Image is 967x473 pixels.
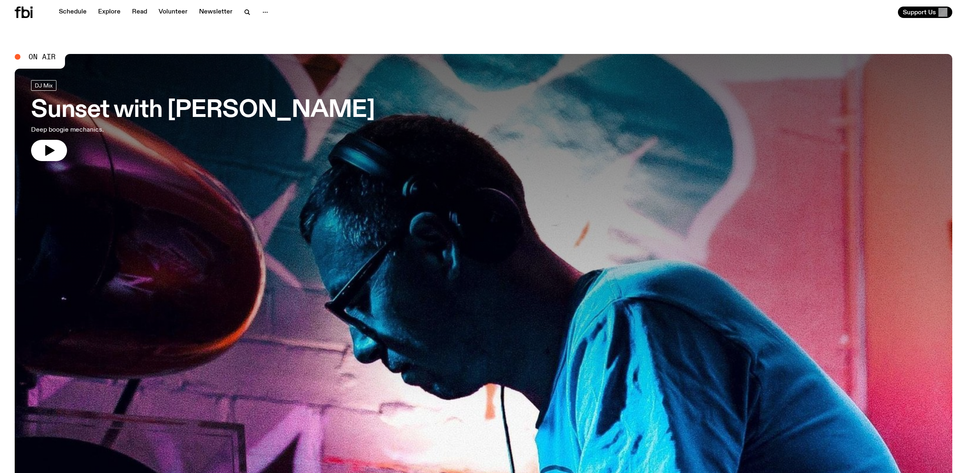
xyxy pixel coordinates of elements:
[31,80,56,91] a: DJ Mix
[31,80,375,161] a: Sunset with [PERSON_NAME]Deep boogie mechanics.
[35,82,53,88] span: DJ Mix
[29,53,56,61] span: On Air
[54,7,92,18] a: Schedule
[31,125,240,135] p: Deep boogie mechanics.
[903,9,936,16] span: Support Us
[898,7,952,18] button: Support Us
[127,7,152,18] a: Read
[93,7,125,18] a: Explore
[31,99,375,122] h3: Sunset with [PERSON_NAME]
[154,7,193,18] a: Volunteer
[194,7,237,18] a: Newsletter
